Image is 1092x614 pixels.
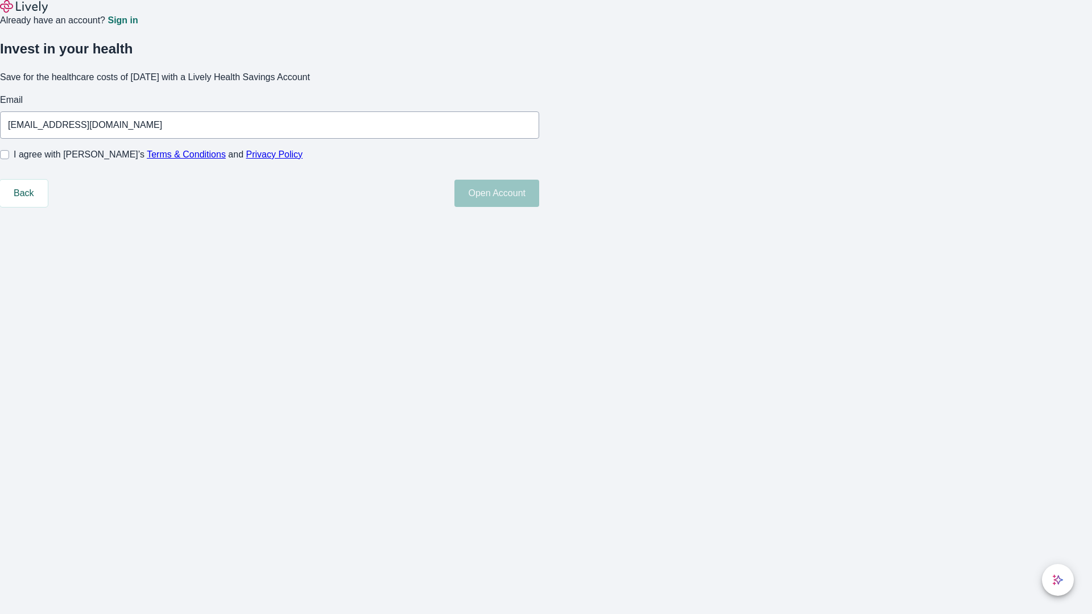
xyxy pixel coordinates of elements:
a: Privacy Policy [246,150,303,159]
a: Sign in [107,16,138,25]
svg: Lively AI Assistant [1052,574,1064,586]
button: chat [1042,564,1074,596]
a: Terms & Conditions [147,150,226,159]
span: I agree with [PERSON_NAME]’s and [14,148,303,161]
